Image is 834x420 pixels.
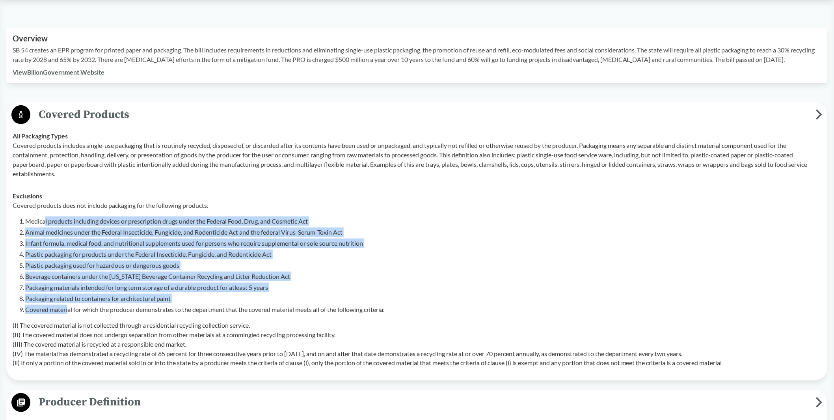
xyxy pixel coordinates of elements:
[25,305,821,314] li: Covered material for which the producer demonstrates to the department that the covered material ...
[13,321,821,368] p: (I) The covered material is not collected through a residential recycling collection service. (II...
[30,394,816,411] span: Producer Definition
[25,217,821,226] li: Medical products including devices or prescription drugs under the Federal Food, Drug, and Cosmet...
[13,192,42,200] strong: Exclusions
[9,105,825,125] button: Covered Products
[30,106,816,123] span: Covered Products
[13,141,821,179] p: Covered products includes single-use packaging that is routinely recycled, disposed of, or discar...
[25,239,821,248] li: Infant formula, medical food, and nutritional supplements used for persons who require supplement...
[25,228,821,237] li: Animal medicines under the Federal Insecticide, Fungicide, and Rodenticide Act and the federal Vi...
[13,34,821,43] h2: Overview
[25,272,821,281] li: Beverage containers under the [US_STATE] Beverage Container Recycling and Litter Reduction Act
[25,283,821,292] li: Packaging materials intended for long term storage of a durable product for atleast 5 years
[9,393,825,413] button: Producer Definition
[13,132,68,140] strong: All Packaging Types
[25,261,821,270] li: Plastic packaging used for hazardous or dangerous goods
[13,68,104,76] a: ViewBillonGovernment Website
[25,294,821,303] li: Packaging related to containers for architectural paint
[13,45,821,64] p: SB 54 creates an EPR program for printed paper and packaging. The bill includes requirements in r...
[25,250,821,259] li: Plastic packaging for products under the Federal Insecticide, Fungicide, and Rodenticide Act
[13,201,821,210] p: Covered products does not include packaging for the following products:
